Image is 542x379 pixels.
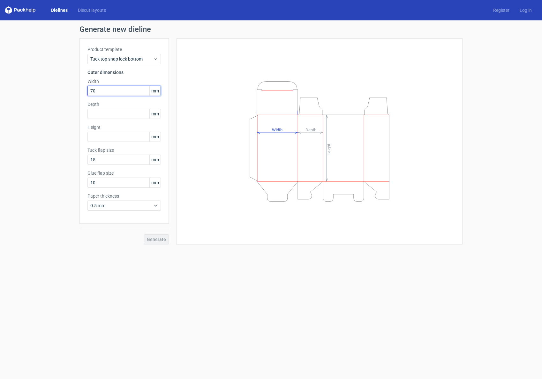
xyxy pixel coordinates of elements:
label: Depth [87,101,161,107]
label: Tuck flap size [87,147,161,153]
span: mm [149,132,161,142]
tspan: Height [327,143,331,155]
a: Dielines [46,7,73,13]
h1: Generate new dieline [79,26,463,33]
span: mm [149,86,161,96]
span: mm [149,178,161,187]
h3: Outer dimensions [87,69,161,76]
label: Product template [87,46,161,53]
label: Paper thickness [87,193,161,199]
span: 0.5 mm [90,202,153,209]
label: Glue flap size [87,170,161,176]
label: Height [87,124,161,130]
a: Log in [515,7,537,13]
a: Diecut layouts [73,7,111,13]
tspan: Width [272,127,282,132]
label: Width [87,78,161,84]
span: Tuck top snap lock bottom [90,56,153,62]
tspan: Depth [305,127,316,132]
span: mm [149,155,161,164]
span: mm [149,109,161,119]
a: Register [488,7,515,13]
